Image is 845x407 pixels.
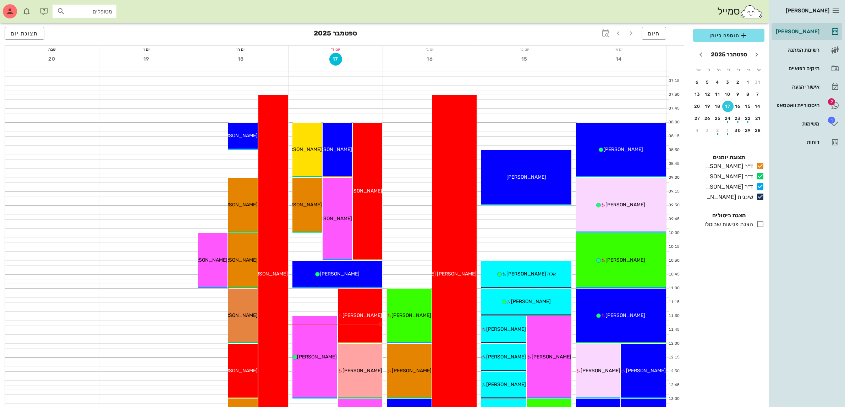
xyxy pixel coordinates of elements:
[708,48,750,62] button: ספטמבר 2025
[572,46,666,53] div: יום א׳
[732,77,744,88] button: 2
[722,113,734,124] button: 24
[692,101,703,112] button: 20
[396,271,477,277] span: [PERSON_NAME] [PERSON_NAME]
[750,48,763,61] button: חודש שעבר
[772,23,842,40] a: [PERSON_NAME]
[772,97,842,114] a: תגהיסטוריית וואטסאפ
[704,64,713,76] th: ו׳
[732,125,744,136] button: 30
[626,368,666,374] span: [PERSON_NAME]
[772,115,842,132] a: תגמשימות
[722,101,734,112] button: 17
[99,46,193,53] div: יום ו׳
[314,27,357,41] h3: ספטמבר 2025
[828,117,835,124] span: תג
[732,89,744,100] button: 9
[666,382,681,388] div: 12:45
[648,30,660,37] span: היום
[722,104,734,109] div: 17
[692,77,703,88] button: 6
[712,128,723,133] div: 2
[392,368,432,374] span: [PERSON_NAME]
[724,64,733,76] th: ד׳
[772,41,842,58] a: רשימת המתנה
[486,326,526,332] span: [PERSON_NAME]
[218,133,258,139] span: [PERSON_NAME]
[506,271,556,277] span: אלה [PERSON_NAME]
[666,368,681,374] div: 12:30
[702,89,713,100] button: 12
[693,29,764,42] button: הוספה ליומן
[140,56,153,62] span: 19
[666,272,681,278] div: 10:45
[666,133,681,139] div: 08:15
[46,53,59,66] button: 20
[702,92,713,97] div: 12
[712,116,723,121] div: 25
[692,104,703,109] div: 20
[732,101,744,112] button: 16
[752,104,764,109] div: 14
[732,92,744,97] div: 9
[613,56,625,62] span: 14
[772,134,842,151] a: דוחות
[320,271,360,277] span: [PERSON_NAME]
[692,89,703,100] button: 13
[742,101,754,112] button: 15
[774,29,819,34] div: [PERSON_NAME]
[666,258,681,264] div: 10:30
[666,313,681,319] div: 11:30
[722,125,734,136] button: 1
[330,56,342,62] span: 17
[742,80,754,85] div: 1
[702,116,713,121] div: 26
[235,53,247,66] button: 18
[21,6,25,10] span: תג
[666,202,681,208] div: 09:30
[282,202,322,208] span: [PERSON_NAME]
[642,27,666,40] button: היום
[666,189,681,195] div: 09:15
[742,116,754,121] div: 22
[712,89,723,100] button: 11
[774,121,819,127] div: משימות
[752,89,764,100] button: 7
[774,66,819,71] div: תיקים רפואיים
[703,162,753,171] div: ד״ר [PERSON_NAME]
[702,128,713,133] div: 3
[603,146,643,152] span: [PERSON_NAME]
[692,113,703,124] button: 27
[486,354,526,360] span: [PERSON_NAME]
[752,80,764,85] div: 31
[329,53,342,66] button: 17
[702,77,713,88] button: 5
[702,80,713,85] div: 5
[477,46,571,53] div: יום ב׳
[774,139,819,145] div: דוחות
[752,116,764,121] div: 21
[714,64,723,76] th: ה׳
[692,80,703,85] div: 6
[342,188,382,194] span: [PERSON_NAME]
[198,202,258,208] span: [PERSON_NAME] אנדריאסי
[5,46,99,53] div: שבת
[722,92,734,97] div: 10
[666,119,681,126] div: 08:00
[752,128,764,133] div: 28
[732,128,744,133] div: 30
[752,101,764,112] button: 14
[424,56,437,62] span: 16
[712,77,723,88] button: 4
[742,113,754,124] button: 22
[666,92,681,98] div: 07:30
[666,78,681,84] div: 07:15
[304,216,352,222] span: [PERSON_NAME] יקר
[742,128,754,133] div: 29
[732,113,744,124] button: 23
[774,47,819,53] div: רשימת המתנה
[742,77,754,88] button: 1
[666,175,681,181] div: 09:00
[722,116,734,121] div: 24
[742,92,754,97] div: 8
